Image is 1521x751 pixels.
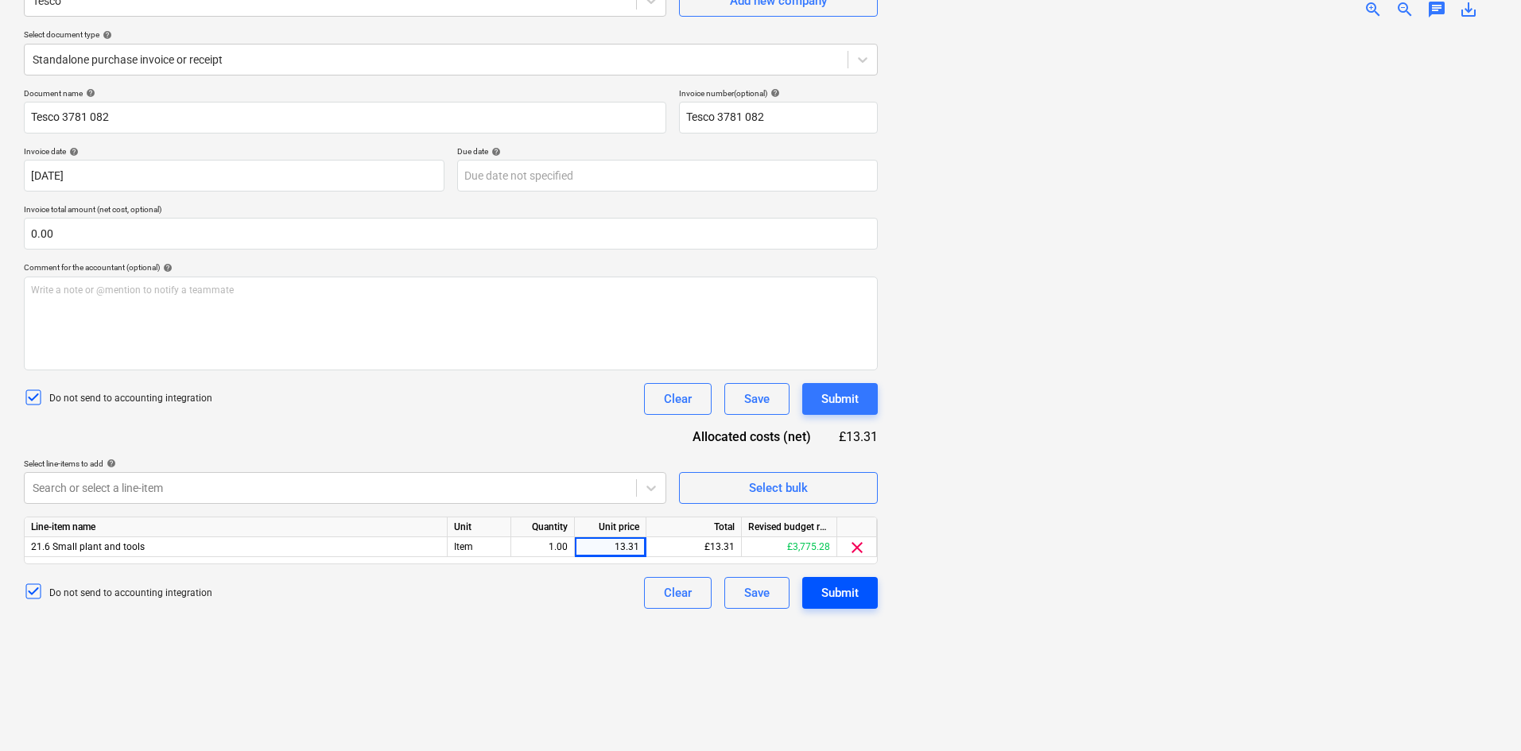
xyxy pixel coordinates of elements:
div: Quantity [511,517,575,537]
div: 1.00 [518,537,568,557]
div: Select line-items to add [24,459,666,469]
div: Due date [457,146,878,157]
button: Clear [644,577,712,609]
div: Allocated costs (net) [671,428,836,446]
iframe: Chat Widget [1441,675,1521,751]
input: Invoice date not specified [24,160,444,192]
div: Clear [664,389,692,409]
div: Item [448,537,511,557]
span: help [488,147,501,157]
p: Do not send to accounting integration [49,392,212,405]
button: Save [724,383,790,415]
div: Save [744,583,770,603]
p: Do not send to accounting integration [49,586,212,600]
span: help [160,263,173,273]
div: Unit price [575,517,646,537]
div: Invoice date [24,146,444,157]
div: Revised budget remaining [742,517,837,537]
div: Submit [821,389,859,409]
div: Submit [821,583,859,603]
div: Comment for the accountant (optional) [24,262,878,273]
button: Submit [802,577,878,609]
div: Line-item name [25,517,448,537]
span: help [103,459,116,468]
span: help [767,88,780,98]
div: Total [646,517,742,537]
span: help [99,30,112,40]
div: £3,775.28 [742,537,837,557]
button: Submit [802,383,878,415]
div: Clear [664,583,692,603]
div: Unit [448,517,511,537]
span: clear [848,538,867,557]
div: £13.31 [646,537,742,557]
input: Invoice number [679,102,878,134]
input: Invoice total amount (net cost, optional) [24,218,878,250]
span: 21.6 Small plant and tools [31,541,145,552]
div: Select bulk [749,478,808,498]
div: £13.31 [836,428,878,446]
input: Document name [24,102,666,134]
span: help [66,147,79,157]
div: Select document type [24,29,878,40]
p: Invoice total amount (net cost, optional) [24,204,878,218]
div: Save [744,389,770,409]
span: help [83,88,95,98]
button: Save [724,577,790,609]
button: Select bulk [679,472,878,504]
button: Clear [644,383,712,415]
input: Due date not specified [457,160,878,192]
div: Document name [24,88,666,99]
div: 13.31 [581,537,639,557]
div: Invoice number (optional) [679,88,878,99]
